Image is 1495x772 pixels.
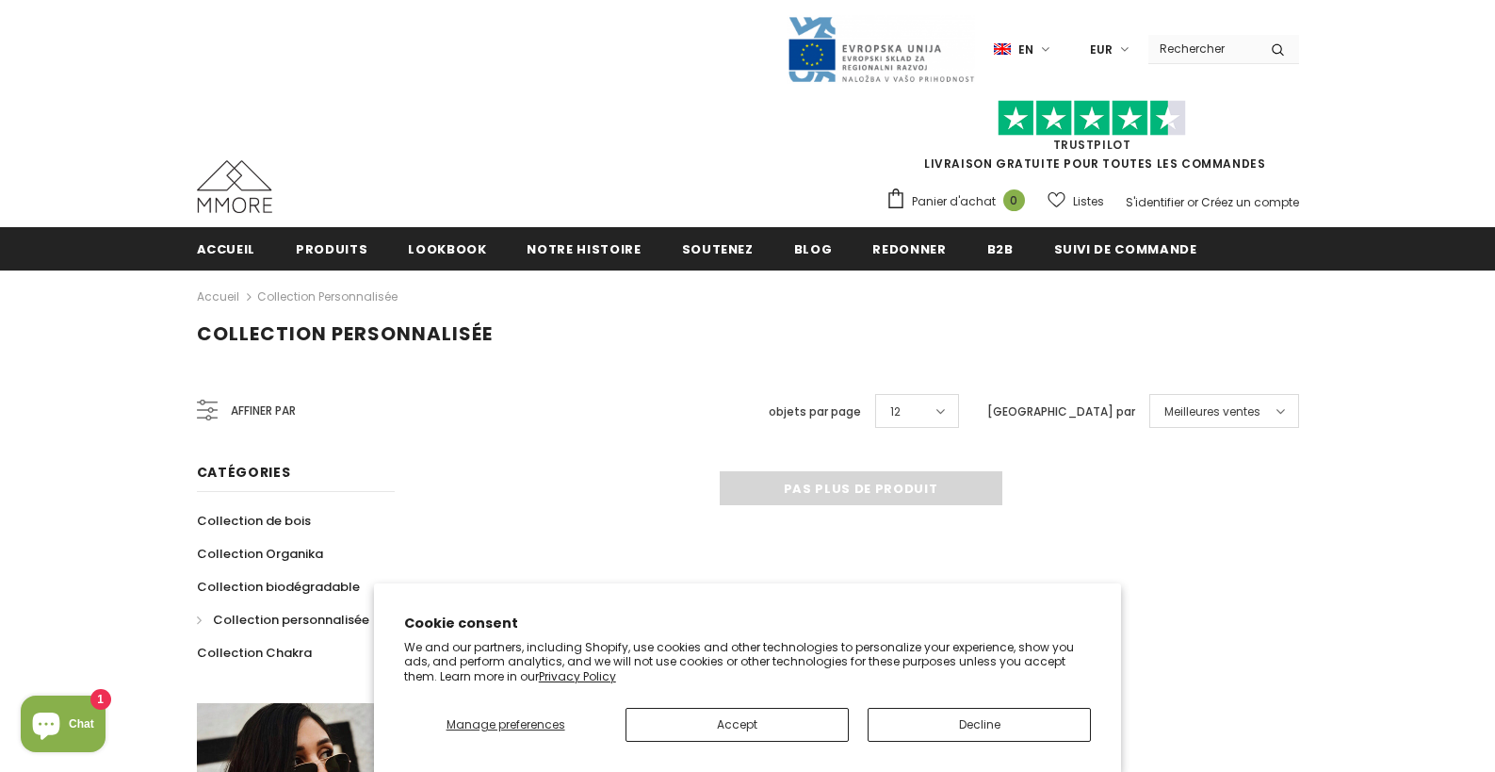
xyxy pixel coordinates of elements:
span: Panier d'achat [912,192,996,211]
span: B2B [987,240,1014,258]
img: Faites confiance aux étoiles pilotes [998,100,1186,137]
span: Collection personnalisée [213,611,369,629]
span: Collection Organika [197,545,323,563]
span: Suivi de commande [1054,240,1197,258]
a: S'identifier [1126,194,1184,210]
span: Blog [794,240,833,258]
a: Panier d'achat 0 [886,188,1034,216]
button: Decline [868,708,1091,742]
label: objets par page [769,402,861,421]
a: Accueil [197,286,239,308]
p: We and our partners, including Shopify, use cookies and other technologies to personalize your ex... [404,640,1092,684]
span: Manage preferences [447,716,565,732]
span: soutenez [682,240,754,258]
a: Collection personnalisée [197,603,369,636]
span: LIVRAISON GRATUITE POUR TOUTES LES COMMANDES [886,108,1299,172]
a: Collection de bois [197,504,311,537]
a: B2B [987,227,1014,270]
span: Meilleures ventes [1164,402,1260,421]
h2: Cookie consent [404,614,1092,633]
label: [GEOGRAPHIC_DATA] par [987,402,1135,421]
a: TrustPilot [1053,137,1131,153]
a: Collection biodégradable [197,570,360,603]
span: 0 [1003,189,1025,211]
span: en [1018,41,1033,59]
span: or [1187,194,1198,210]
a: Lookbook [408,227,486,270]
span: Collection personnalisée [197,320,493,347]
span: Produits [296,240,367,258]
span: Listes [1073,192,1104,211]
span: 12 [890,402,901,421]
span: Affiner par [231,401,296,421]
a: Privacy Policy [539,668,616,684]
span: Lookbook [408,240,486,258]
button: Accept [626,708,849,742]
a: Notre histoire [527,227,641,270]
img: Cas MMORE [197,160,272,213]
a: Collection Organika [197,537,323,570]
span: Catégories [197,463,291,482]
img: i-lang-1.png [994,41,1011,57]
a: Collection personnalisée [257,288,398,304]
a: Produits [296,227,367,270]
a: soutenez [682,227,754,270]
a: Blog [794,227,833,270]
img: Javni Razpis [787,15,975,84]
span: Accueil [197,240,256,258]
button: Manage preferences [404,708,608,742]
a: Listes [1048,185,1104,218]
a: Redonner [872,227,946,270]
inbox-online-store-chat: Shopify online store chat [15,696,111,757]
span: EUR [1090,41,1113,59]
span: Collection Chakra [197,644,312,662]
a: Javni Razpis [787,41,975,57]
span: Collection biodégradable [197,578,360,596]
span: Redonner [872,240,946,258]
a: Accueil [197,227,256,270]
a: Suivi de commande [1054,227,1197,270]
input: Search Site [1148,35,1257,62]
a: Collection Chakra [197,636,312,669]
span: Collection de bois [197,512,311,530]
span: Notre histoire [527,240,641,258]
a: Créez un compte [1201,194,1299,210]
